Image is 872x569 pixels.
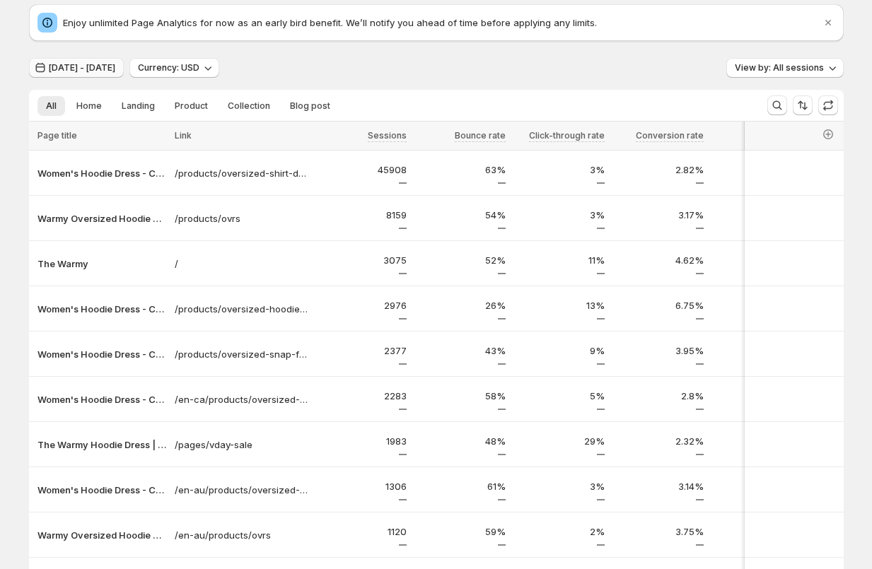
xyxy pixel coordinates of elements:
button: Dismiss notification [818,13,838,33]
span: Conversion rate [636,130,704,141]
button: The Warmy [37,257,166,271]
p: 26% [415,298,506,312]
p: 2.82% [613,163,704,177]
p: 59% [415,524,506,539]
button: Warmy Oversized Hoodie Dress – Ultra-Soft Fleece Sweatshirt Dress for Women (Plus Size S-3XL), Co... [37,211,166,225]
span: Sessions [368,130,407,141]
button: Women's Hoodie Dress - Casual Long Sleeve Pullover Sweatshirt Dress [37,166,166,180]
p: 2132 [712,344,803,358]
span: Click-through rate [529,130,605,141]
p: 9% [514,344,605,358]
p: 8159 [316,208,407,222]
p: 3.14% [613,479,704,493]
p: 973 [712,524,803,539]
p: 29% [514,434,605,448]
a: /pages/vday-sale [175,438,308,452]
button: Warmy Oversized Hoodie Dress – Ultra-Soft Fleece Sweatshirt Dress for Women (Plus Size S-3XL), Co... [37,528,166,542]
p: 13% [514,298,605,312]
a: /products/oversized-snap-fit-hoodie [175,347,308,361]
p: 2976 [316,298,407,312]
a: /products/ovrs [175,211,308,225]
a: /products/oversized-hoodie-dress [175,302,308,316]
a: /en-au/products/oversized-shirt-dress [175,483,308,497]
p: 3% [514,163,605,177]
p: 45908 [316,163,407,177]
p: 1862 [712,389,803,403]
p: 3.75% [613,524,704,539]
span: Home [76,100,102,112]
span: Bounce rate [455,130,506,141]
a: / [175,257,308,271]
button: The Warmy Hoodie Dress | The Perfect Valentine’s Day Gift [37,438,166,452]
p: 2643 [712,253,803,267]
p: 6958 [712,208,803,222]
span: Currency: USD [138,62,199,74]
p: 2283 [316,389,407,403]
a: /en-au/products/ovrs [175,528,308,542]
p: 1120 [316,524,407,539]
a: /products/oversized-shirt-dress [175,166,308,180]
p: 2% [514,524,605,539]
button: Women's Hoodie Dress - Casual Long Sleeve Pullover Sweatshirt Dress [37,302,166,316]
a: /en-ca/products/oversized-shirt-dress [175,392,308,406]
p: 43% [415,344,506,358]
button: Women's Hoodie Dress - Casual Long Sleeve Pullover Sweatshirt Dress [37,347,166,361]
p: 4.62% [613,253,704,267]
p: 1306 [316,479,407,493]
span: Link [175,130,192,141]
p: 2377 [316,344,407,358]
span: Page title [37,130,77,141]
span: [DATE] - [DATE] [49,62,115,74]
button: Currency: USD [129,58,219,78]
button: [DATE] - [DATE] [29,58,124,78]
p: 2.32% [613,434,704,448]
p: 3.95% [613,344,704,358]
p: 1682 [712,434,803,448]
p: 5% [514,389,605,403]
button: Sort the results [793,95,813,115]
p: 2.8% [613,389,704,403]
span: Landing [122,100,155,112]
p: 6.75% [613,298,704,312]
p: Enjoy unlimited Page Analytics for now as an early bird benefit. We’ll notify you ahead of time b... [63,16,821,30]
p: 3% [514,479,605,493]
span: All [46,100,57,112]
span: Product [175,100,208,112]
p: 54% [415,208,506,222]
p: 3.17% [613,208,704,222]
span: Collection [228,100,270,112]
p: 1983 [316,434,407,448]
p: 1077 [712,479,803,493]
button: Search and filter results [767,95,787,115]
p: 11% [514,253,605,267]
p: 58% [415,389,506,403]
p: 3% [514,208,605,222]
p: 61% [415,479,506,493]
span: Blog post [290,100,330,112]
button: Women's Hoodie Dress - Casual Long Sleeve Pullover Sweatshirt Dress [37,392,166,406]
p: 35985 [712,163,803,177]
p: 3075 [316,253,407,267]
p: 48% [415,434,506,448]
button: View by: All sessions [726,58,844,78]
p: 2728 [712,298,803,312]
button: Women's Hoodie Dress - Casual Long Sleeve Pullover Sweatshirt Dress [37,483,166,497]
